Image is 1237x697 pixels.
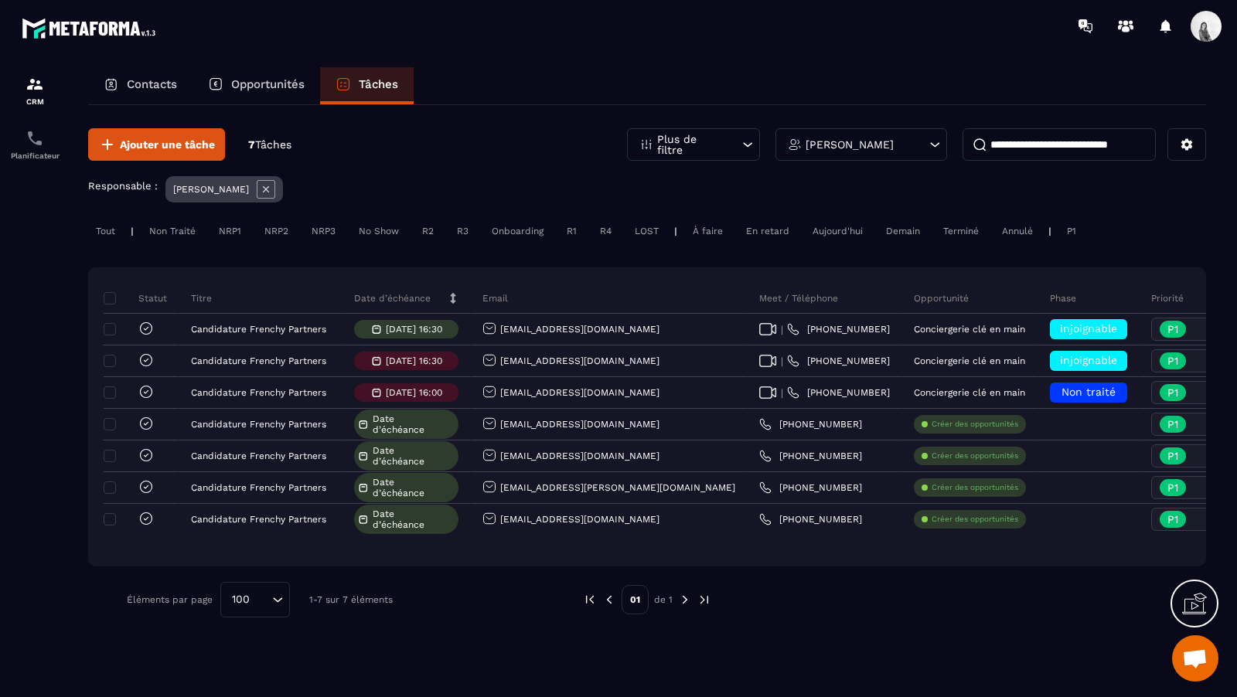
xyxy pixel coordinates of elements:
a: [PHONE_NUMBER] [759,481,862,494]
p: [PERSON_NAME] [173,184,249,195]
div: Annulé [994,222,1041,240]
div: Aujourd'hui [805,222,871,240]
span: | [781,324,783,335]
div: R1 [559,222,584,240]
span: Date d’échéance [373,508,455,530]
p: Créer des opportunités [932,482,1018,493]
p: Créer des opportunités [932,419,1018,430]
div: P1 [1059,222,1084,240]
p: Candidature Frenchy Partners [191,387,326,398]
span: Date d’échéance [373,477,455,498]
p: de 1 [654,593,673,606]
a: Contacts [88,67,193,104]
p: P1 [1167,419,1178,430]
p: CRM [4,97,66,106]
p: Candidature Frenchy Partners [191,514,326,525]
p: Éléments par page [127,594,213,605]
div: NRP2 [257,222,296,240]
p: Planificateur [4,151,66,160]
div: No Show [351,222,407,240]
p: Candidature Frenchy Partners [191,482,326,493]
a: [PHONE_NUMBER] [787,386,890,399]
img: prev [583,593,597,607]
div: R2 [414,222,441,240]
p: Meet / Téléphone [759,292,838,304]
div: Non Traité [141,222,203,240]
p: Phase [1050,292,1076,304]
p: Tâches [359,77,398,91]
div: Terminé [935,222,987,240]
a: [PHONE_NUMBER] [759,418,862,430]
p: Créer des opportunités [932,514,1018,525]
span: | [781,387,783,399]
p: Candidature Frenchy Partners [191,419,326,430]
p: Candidature Frenchy Partners [191,324,326,335]
p: P1 [1167,324,1178,335]
span: Date d’échéance [373,413,455,435]
a: Opportunités [193,67,320,104]
input: Search for option [255,591,268,608]
p: Responsable : [88,180,158,192]
div: À faire [685,222,731,240]
p: Plus de filtre [657,134,725,155]
span: injoignable [1060,354,1117,366]
p: 7 [248,138,291,152]
div: LOST [627,222,666,240]
a: [PHONE_NUMBER] [759,450,862,462]
img: prev [602,593,616,607]
a: [PHONE_NUMBER] [759,513,862,525]
p: [DATE] 16:30 [386,355,442,366]
div: Onboarding [484,222,551,240]
p: P1 [1167,482,1178,493]
p: Conciergerie clé en main [914,355,1025,366]
span: Tâches [255,138,291,151]
p: Titre [191,292,212,304]
img: next [697,593,711,607]
p: P1 [1167,450,1178,461]
a: formationformationCRM [4,63,66,117]
p: P1 [1167,514,1178,525]
div: R3 [449,222,476,240]
p: Conciergerie clé en main [914,387,1025,398]
p: Conciergerie clé en main [914,324,1025,335]
button: Ajouter une tâche [88,128,225,161]
p: Contacts [127,77,177,91]
span: 100 [227,591,255,608]
div: Search for option [220,582,290,617]
p: P1 [1167,355,1178,366]
p: 01 [622,585,649,614]
p: 1-7 sur 7 éléments [309,594,393,605]
span: Non traité [1062,386,1116,398]
img: scheduler [26,129,44,148]
div: NRP3 [304,222,343,240]
p: Candidature Frenchy Partners [191,450,326,461]
p: [DATE] 16:00 [386,387,442,398]
p: [DATE] 16:30 [386,324,442,335]
img: formation [26,75,44,93]
span: | [781,355,783,367]
div: Ouvrir le chat [1172,635,1218,682]
div: Tout [88,222,123,240]
p: | [1048,226,1051,236]
p: Créer des opportunités [932,450,1018,461]
div: R4 [592,222,619,240]
a: [PHONE_NUMBER] [787,323,890,335]
div: Demain [878,222,928,240]
a: Tâches [320,67,414,104]
a: [PHONE_NUMBER] [787,355,890,367]
p: [PERSON_NAME] [806,139,894,150]
div: En retard [738,222,797,240]
p: Opportunité [914,292,969,304]
span: injoignable [1060,322,1117,335]
img: logo [22,14,161,42]
a: schedulerschedulerPlanificateur [4,117,66,172]
p: | [131,226,134,236]
p: | [674,226,677,236]
p: Statut [107,292,167,304]
img: next [678,593,692,607]
div: NRP1 [211,222,249,240]
p: P1 [1167,387,1178,398]
p: Candidature Frenchy Partners [191,355,326,366]
p: Email [482,292,508,304]
p: Date d’échéance [354,292,431,304]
